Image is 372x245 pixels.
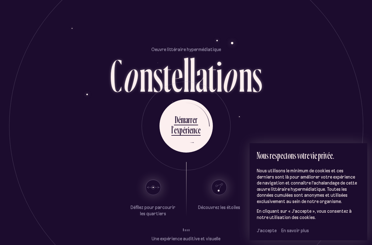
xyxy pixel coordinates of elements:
div: l [189,53,196,98]
div: D [175,113,178,126]
div: n [139,53,153,98]
div: s [252,53,262,98]
div: o [221,53,239,98]
button: J’accepte [257,228,277,233]
div: e [189,124,192,136]
button: Démarrerl’expérience [159,99,213,153]
div: t [208,53,216,98]
div: ’ [173,124,174,136]
div: o [122,53,139,98]
div: i [188,124,189,136]
div: e [171,53,183,98]
div: l [171,124,173,136]
div: r [195,113,197,126]
p: Nous utilisons le minimum de cookies et ces derniers sont là pour améliorer votre expérience de n... [257,168,360,205]
div: c [195,124,198,136]
div: a [185,113,188,126]
p: Une expérience auditive et visuelle [152,236,220,242]
div: é [178,113,181,126]
p: En cliquant sur « J'accepte », vous consentez à notre utilisation des cookies. [257,208,360,221]
div: e [174,124,177,136]
p: Oeuvre littéraire hypermédiatique [151,46,221,53]
p: Défilez pour parcourir les quartiers [130,205,177,217]
div: i [216,53,222,98]
div: e [192,113,195,126]
div: r [190,113,192,126]
div: t [163,53,171,98]
div: r [188,113,190,126]
div: p [180,124,183,136]
h2: Nous respectons votre vie privée. [257,150,360,160]
div: n [192,124,195,136]
div: s [153,53,163,98]
div: r [186,124,188,136]
div: m [181,113,185,126]
div: C [110,53,122,98]
div: n [239,53,252,98]
div: l [183,53,189,98]
p: Découvrez les étoiles [198,205,240,211]
div: e [198,124,201,136]
div: x [177,124,180,136]
div: é [183,124,186,136]
a: En savoir plus [281,228,309,233]
div: a [196,53,208,98]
